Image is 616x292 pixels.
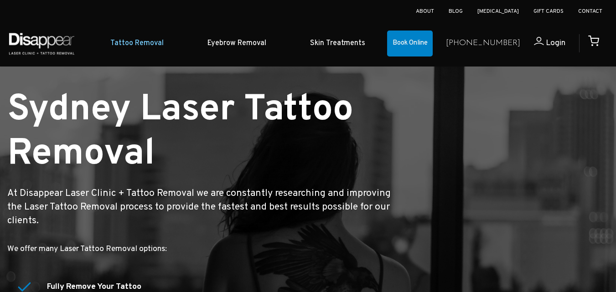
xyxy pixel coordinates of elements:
a: Skin Treatments [288,30,387,57]
a: Book Online [387,31,433,57]
big: At Disappear Laser Clinic + Tattoo Removal we are constantly researching and improving the Laser ... [7,187,391,227]
p: We offer many Laser Tattoo Removal options: [7,243,406,256]
a: Login [520,37,565,50]
a: Contact [578,8,602,15]
a: [PHONE_NUMBER] [446,37,520,50]
img: Disappear - Laser Clinic and Tattoo Removal Services in Sydney, Australia [7,27,76,60]
a: About [416,8,434,15]
span: Login [546,38,565,48]
a: [MEDICAL_DATA] [477,8,519,15]
a: Blog [449,8,463,15]
a: Gift Cards [533,8,564,15]
a: Tattoo Removal [88,30,186,57]
strong: Fully Remove Your Tattoo [47,282,141,292]
a: Eyebrow Removal [186,30,288,57]
small: Sydney Laser Tattoo Removal [7,87,353,178]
